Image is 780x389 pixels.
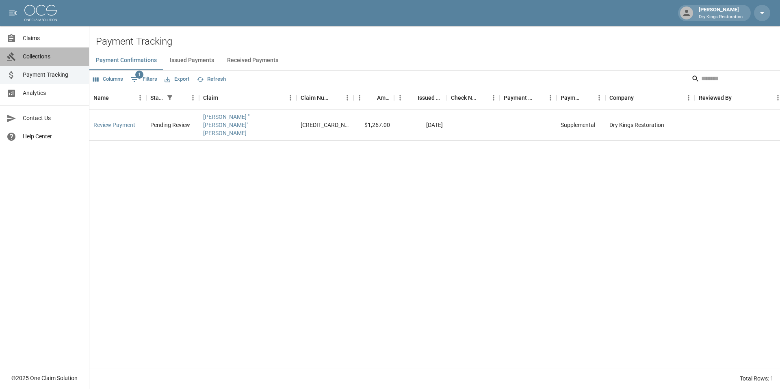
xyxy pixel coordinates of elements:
[284,92,297,104] button: Menu
[330,92,341,103] button: Sort
[605,110,695,141] div: Dry Kings Restoration
[150,86,164,109] div: Status
[23,114,82,123] span: Contact Us
[134,92,146,104] button: Menu
[561,86,582,109] div: Payment Type
[691,72,778,87] div: Search
[301,86,330,109] div: Claim Number
[447,86,500,109] div: Check Number
[221,51,285,70] button: Received Payments
[732,92,743,103] button: Sort
[23,52,82,61] span: Collections
[109,92,120,103] button: Sort
[5,5,21,21] button: open drawer
[353,92,366,104] button: Menu
[23,89,82,97] span: Analytics
[146,86,199,109] div: Status
[341,92,353,104] button: Menu
[195,73,228,86] button: Refresh
[353,86,394,109] div: Amount
[162,73,191,86] button: Export
[593,92,605,104] button: Menu
[366,92,377,103] button: Sort
[187,92,199,104] button: Menu
[163,51,221,70] button: Issued Payments
[23,34,82,43] span: Claims
[175,92,187,103] button: Sort
[301,121,349,129] div: 5033062247-1-1
[544,92,557,104] button: Menu
[203,86,218,109] div: Claim
[394,86,447,109] div: Issued Date
[203,113,292,137] a: [PERSON_NAME] "[PERSON_NAME]" [PERSON_NAME]
[557,86,605,109] div: Payment Type
[634,92,645,103] button: Sort
[451,86,476,109] div: Check Number
[533,92,544,103] button: Sort
[406,92,418,103] button: Sort
[487,92,500,104] button: Menu
[582,92,593,103] button: Sort
[353,110,394,141] div: $1,267.00
[418,86,443,109] div: Issued Date
[89,51,163,70] button: Payment Confirmations
[695,6,746,20] div: [PERSON_NAME]
[164,92,175,103] button: Show filters
[682,92,695,104] button: Menu
[128,73,159,86] button: Show filters
[91,73,125,86] button: Select columns
[164,92,175,103] div: 1 active filter
[609,86,634,109] div: Company
[150,121,190,129] div: Pending Review
[500,86,557,109] div: Payment Method
[504,86,533,109] div: Payment Method
[377,86,390,109] div: Amount
[23,132,82,141] span: Help Center
[93,121,135,129] a: Review Payment
[394,110,447,141] div: [DATE]
[23,71,82,79] span: Payment Tracking
[89,51,780,70] div: dynamic tabs
[93,86,109,109] div: Name
[699,86,732,109] div: Reviewed By
[96,36,780,47] h2: Payment Tracking
[135,71,143,79] span: 1
[476,92,487,103] button: Sort
[297,86,353,109] div: Claim Number
[89,86,146,109] div: Name
[699,14,743,21] p: Dry Kings Restoration
[24,5,57,21] img: ocs-logo-white-transparent.png
[11,374,78,382] div: © 2025 One Claim Solution
[394,92,406,104] button: Menu
[605,86,695,109] div: Company
[561,121,595,129] div: Supplemental
[218,92,230,103] button: Sort
[199,86,297,109] div: Claim
[740,374,773,383] div: Total Rows: 1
